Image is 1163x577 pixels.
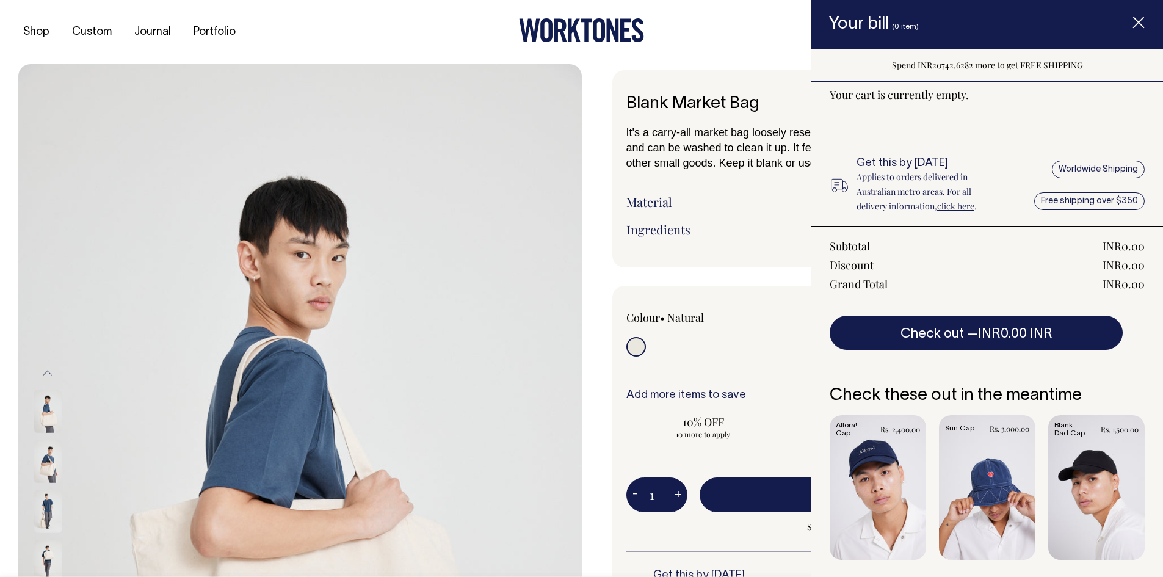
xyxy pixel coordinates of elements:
div: Discount [830,258,874,272]
p: Applies to orders delivered in Australian metro areas. For all delivery information, . [857,170,1001,214]
span: 20% OFF [794,415,935,429]
button: - [626,483,643,507]
label: Natural [667,310,704,325]
a: Custom [67,22,117,42]
span: 10% OFF [632,415,774,429]
img: natural [34,390,62,433]
span: Spend INR20742.6282 more to get FREE SHIPPING [700,520,1107,534]
img: natural [34,440,62,483]
span: 25 more to apply [794,429,935,439]
span: • [660,310,665,325]
div: Subtotal [830,239,870,253]
button: Previous [38,359,57,386]
span: (0 item) [892,23,919,30]
a: Shop [18,22,54,42]
input: 20% OFF 25 more to apply [788,411,941,443]
button: Add to bill —INR1800.00 [700,477,1107,512]
button: + [668,483,687,507]
h6: Get this by [DATE] [857,158,1001,170]
p: Your cart is currently empty. [830,87,1145,102]
div: Grand Total [830,277,888,291]
span: an internal pocket to tuck away your keys, wallet and other small goods. Keep it blank or use it ... [626,142,1098,169]
span: It's a carry-all market bag loosely resembling a beach bag. The cotton canvas is nice and durable... [626,126,1098,154]
a: Journal [129,22,176,42]
div: INR0.00 [1103,258,1145,272]
div: Colour [626,310,819,325]
img: natural [34,490,62,533]
div: INR0.00 [1103,239,1145,253]
div: INR0.00 [1103,277,1145,291]
input: 10% OFF 10 more to apply [626,411,780,443]
a: Material [626,195,1107,209]
a: click here [937,200,974,212]
span: t features [796,142,842,154]
a: Ingredients [626,222,1107,237]
h6: Add more items to save [626,390,1107,402]
span: 10 more to apply [632,429,774,439]
a: Portfolio [189,22,241,42]
button: Check out —INR0.00 INR [830,316,1123,350]
span: Spend INR20742.6282 more to get FREE SHIPPING [892,59,1083,71]
h6: Check these out in the meantime [830,386,1145,405]
h1: Blank Market Bag [626,95,1107,114]
span: INR0.00 INR [978,328,1052,340]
